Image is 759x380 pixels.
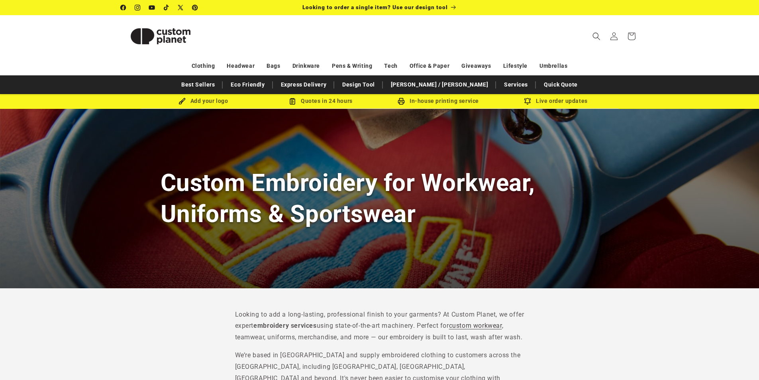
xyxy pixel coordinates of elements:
a: [PERSON_NAME] / [PERSON_NAME] [387,78,492,92]
img: Brush Icon [178,98,186,105]
a: Tech [384,59,397,73]
div: In-house printing service [380,96,497,106]
strong: embroidery services [253,322,316,329]
a: Services [500,78,532,92]
a: Custom Planet [118,15,203,57]
summary: Search [588,28,605,45]
a: Headwear [227,59,255,73]
img: Order updates [524,98,531,105]
a: Umbrellas [539,59,567,73]
img: Order Updates Icon [289,98,296,105]
a: Office & Paper [410,59,449,73]
a: Lifestyle [503,59,528,73]
img: Custom Planet [121,18,200,54]
a: Best Sellers [177,78,219,92]
a: custom workwear [449,322,502,329]
a: Quick Quote [540,78,582,92]
a: Bags [267,59,280,73]
div: Live order updates [497,96,615,106]
p: Looking to add a long-lasting, professional finish to your garments? At Custom Planet, we offer e... [235,309,524,343]
div: Quotes in 24 hours [262,96,380,106]
a: Clothing [192,59,215,73]
a: Giveaways [461,59,491,73]
a: Drinkware [292,59,320,73]
img: In-house printing [398,98,405,105]
span: Looking to order a single item? Use our design tool [302,4,448,10]
a: Design Tool [338,78,379,92]
a: Eco Friendly [227,78,269,92]
a: Pens & Writing [332,59,372,73]
h1: Custom Embroidery for Workwear, Uniforms & Sportswear [161,167,599,229]
div: Add your logo [145,96,262,106]
a: Express Delivery [277,78,331,92]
